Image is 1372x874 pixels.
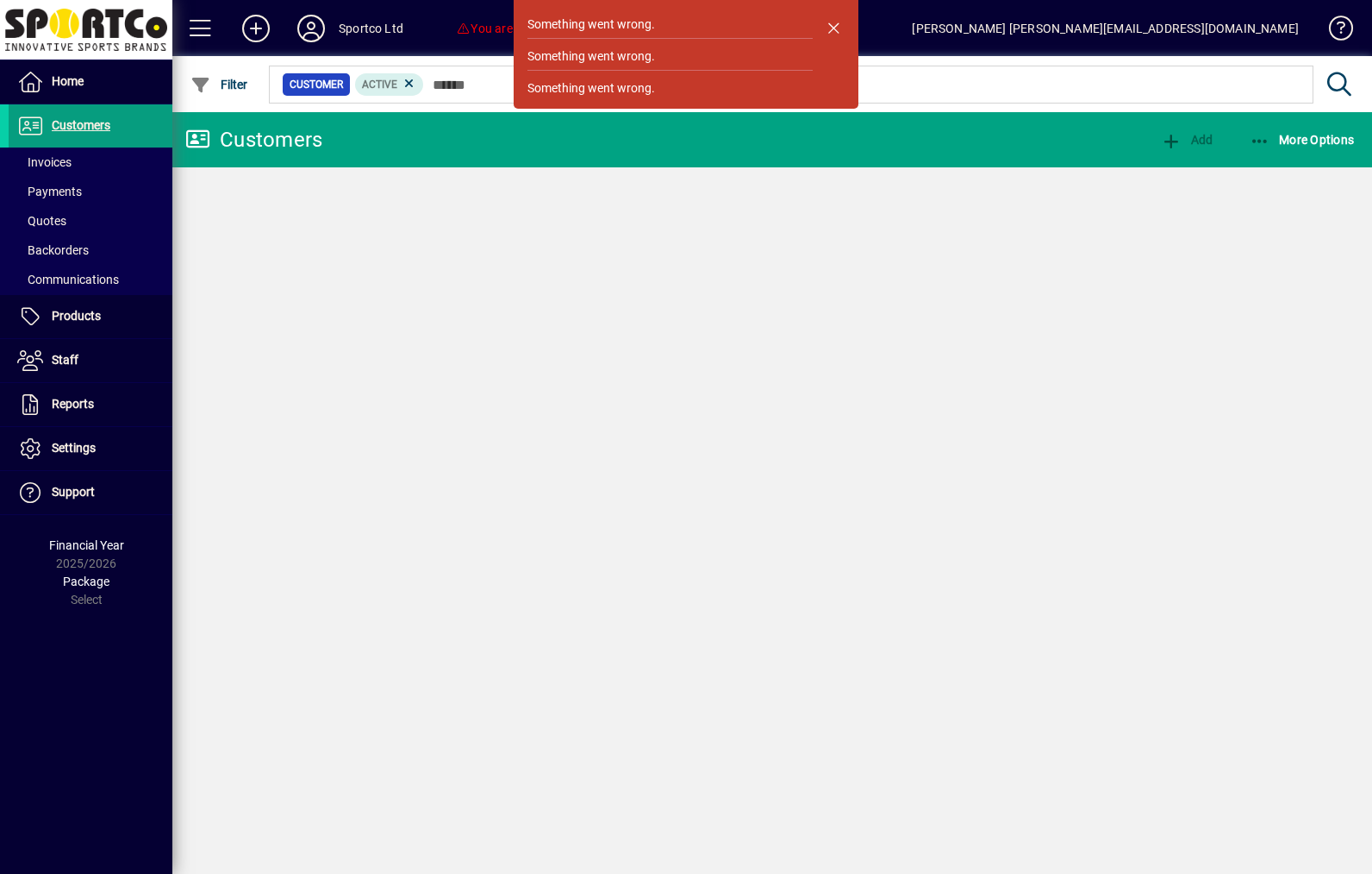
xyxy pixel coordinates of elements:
[9,265,172,294] a: Communications
[362,79,397,91] span: Active
[63,575,109,588] span: Package
[52,353,78,367] span: Staff
[456,22,859,35] span: You are using an unsupported browser. We suggest Chrome, or Firefox.
[186,69,253,100] button: Filter
[228,13,284,44] button: Add
[9,471,172,514] a: Support
[17,243,89,257] span: Backorders
[284,13,339,44] button: Profile
[912,15,1299,42] div: [PERSON_NAME] [PERSON_NAME][EMAIL_ADDRESS][DOMAIN_NAME]
[339,15,403,42] div: Sportco Ltd
[355,73,424,96] mat-chip: Activation Status: Active
[9,236,172,265] a: Backorders
[9,427,172,470] a: Settings
[185,126,322,154] div: Customers
[52,309,101,323] span: Products
[9,295,172,338] a: Products
[9,206,172,236] a: Quotes
[9,339,172,382] a: Staff
[1250,133,1355,147] span: More Options
[190,78,248,91] span: Filter
[52,118,110,132] span: Customers
[1161,133,1213,147] span: Add
[52,397,94,411] span: Reports
[52,485,95,499] span: Support
[17,273,119,286] span: Communications
[1157,124,1217,155] button: Add
[52,74,84,88] span: Home
[17,214,66,228] span: Quotes
[49,538,124,552] span: Financial Year
[1316,3,1350,60] a: Knowledge Base
[52,441,96,455] span: Settings
[9,177,172,206] a: Payments
[9,148,172,177] a: Invoices
[17,155,72,169] span: Invoices
[9,383,172,426] a: Reports
[17,185,82,198] span: Payments
[290,76,343,93] span: Customer
[9,60,172,104] a: Home
[1245,124,1359,155] button: More Options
